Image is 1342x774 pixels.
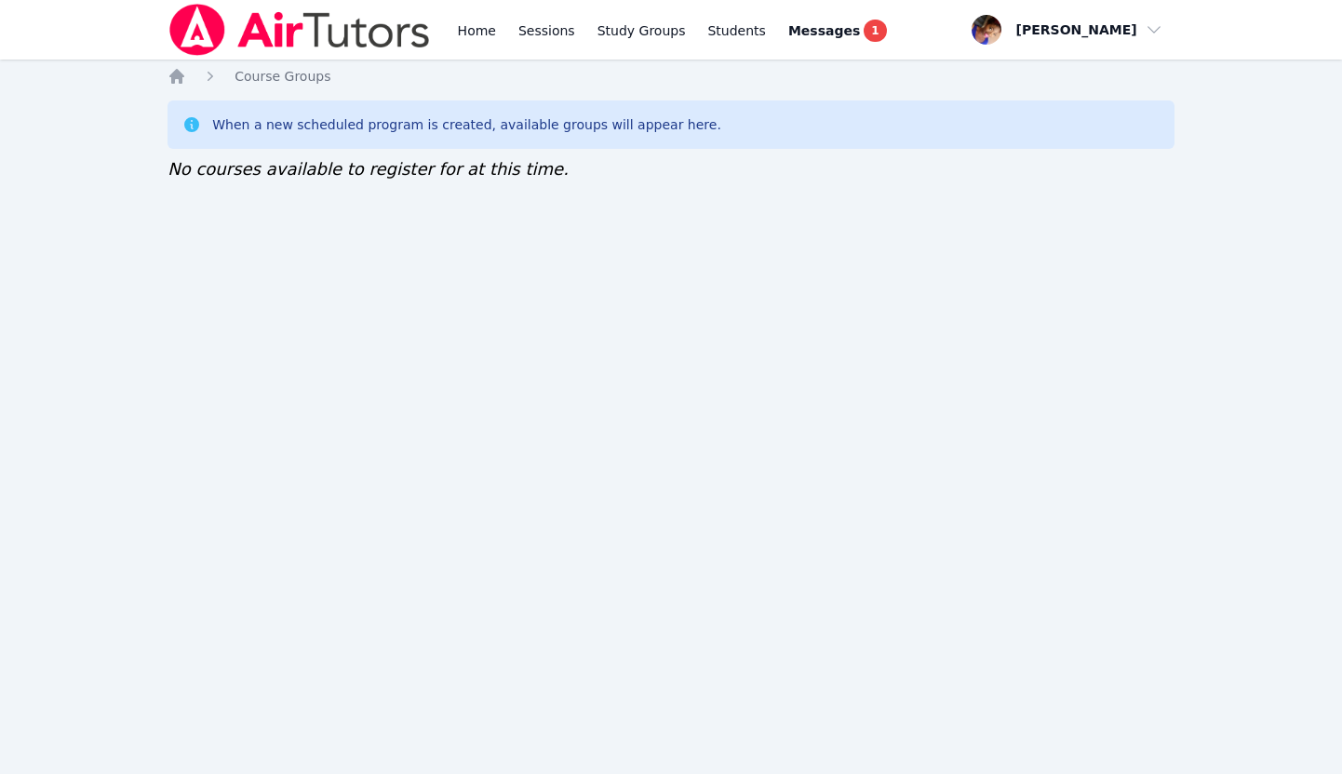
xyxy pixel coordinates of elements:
div: When a new scheduled program is created, available groups will appear here. [212,115,721,134]
a: Course Groups [235,67,330,86]
span: No courses available to register for at this time. [168,159,569,179]
span: Messages [788,21,860,40]
span: 1 [864,20,886,42]
img: Air Tutors [168,4,431,56]
nav: Breadcrumb [168,67,1174,86]
span: Course Groups [235,69,330,84]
